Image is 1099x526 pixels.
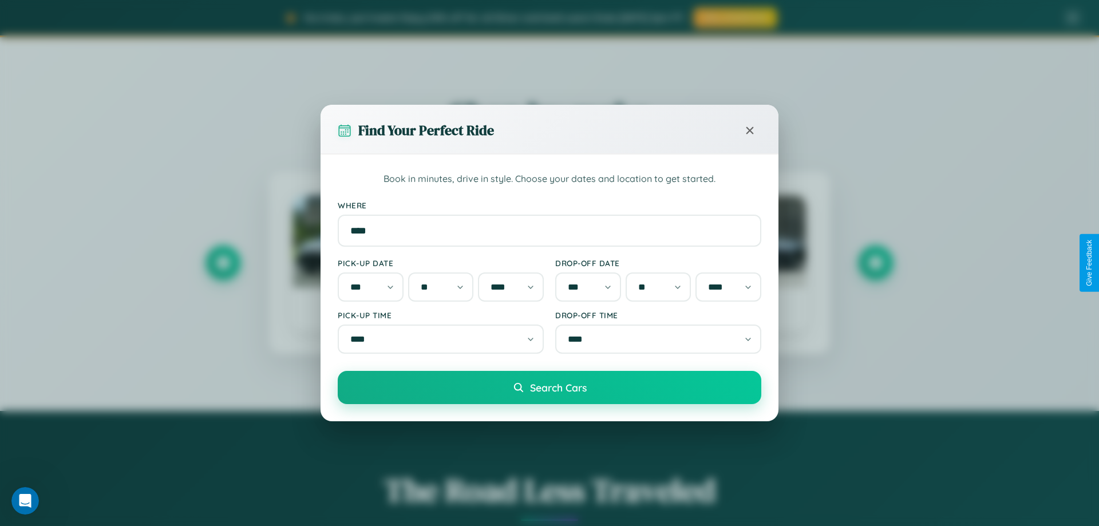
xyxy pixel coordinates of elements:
label: Drop-off Date [555,258,761,268]
label: Drop-off Time [555,310,761,320]
label: Pick-up Date [338,258,544,268]
p: Book in minutes, drive in style. Choose your dates and location to get started. [338,172,761,187]
label: Pick-up Time [338,310,544,320]
label: Where [338,200,761,210]
h3: Find Your Perfect Ride [358,121,494,140]
button: Search Cars [338,371,761,404]
span: Search Cars [530,381,587,394]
